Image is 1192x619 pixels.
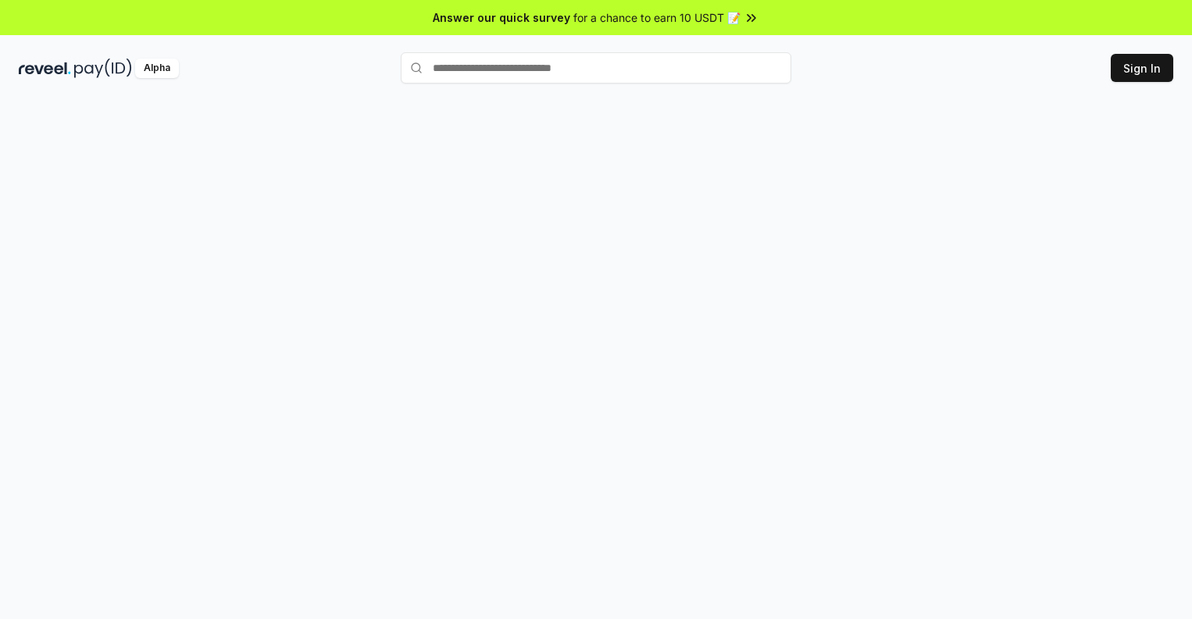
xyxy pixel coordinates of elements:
[19,59,71,78] img: reveel_dark
[135,59,179,78] div: Alpha
[74,59,132,78] img: pay_id
[433,9,570,26] span: Answer our quick survey
[1111,54,1173,82] button: Sign In
[573,9,741,26] span: for a chance to earn 10 USDT 📝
